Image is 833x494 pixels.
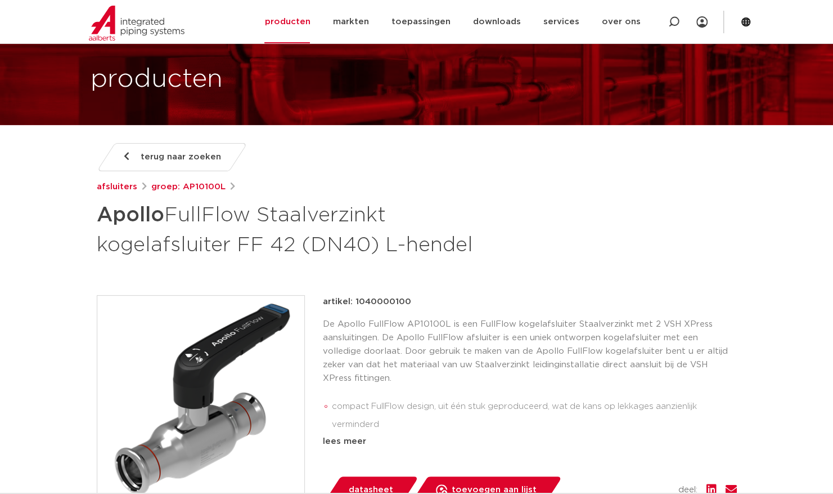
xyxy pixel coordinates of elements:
h1: producten [91,61,223,97]
strong: Apollo [97,205,164,225]
div: lees meer [323,435,737,448]
p: De Apollo FullFlow AP10100L is een FullFlow kogelafsluiter Staalverzinkt met 2 VSH XPress aanslui... [323,318,737,385]
a: afsluiters [97,180,137,194]
span: terug naar zoeken [141,148,221,166]
a: groep: AP10100L [151,180,226,194]
li: compact FullFlow design, uit één stuk geproduceerd, wat de kans op lekkages aanzienlijk verminderd [332,398,737,434]
p: artikel: 1040000100 [323,295,411,309]
a: terug naar zoeken [96,143,247,171]
h1: FullFlow Staalverzinkt kogelafsluiter FF 42 (DN40) L-hendel [97,198,519,259]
